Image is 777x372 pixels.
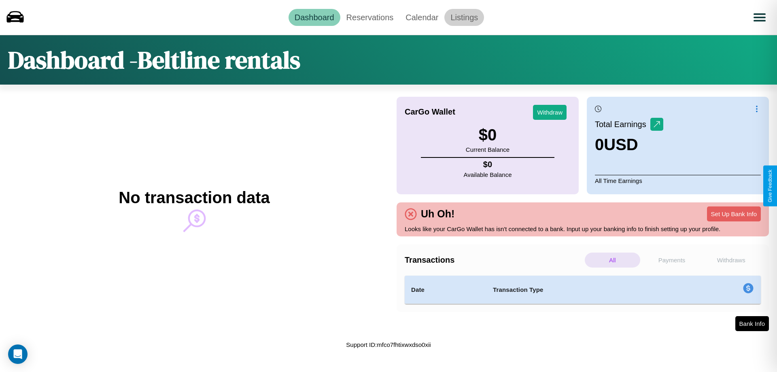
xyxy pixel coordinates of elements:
[405,223,761,234] p: Looks like your CarGo Wallet has isn't connected to a bank. Input up your banking info to finish ...
[748,6,771,29] button: Open menu
[767,170,773,202] div: Give Feedback
[119,189,270,207] h2: No transaction data
[444,9,484,26] a: Listings
[735,316,769,331] button: Bank Info
[399,9,444,26] a: Calendar
[340,9,400,26] a: Reservations
[417,208,459,220] h4: Uh Oh!
[707,206,761,221] button: Set Up Bank Info
[289,9,340,26] a: Dashboard
[533,105,567,120] button: Withdraw
[644,253,700,268] p: Payments
[405,107,455,117] h4: CarGo Wallet
[703,253,759,268] p: Withdraws
[493,285,677,295] h4: Transaction Type
[585,253,640,268] p: All
[595,117,650,132] p: Total Earnings
[595,136,663,154] h3: 0 USD
[405,276,761,304] table: simple table
[464,160,512,169] h4: $ 0
[466,144,510,155] p: Current Balance
[346,339,431,350] p: Support ID: mfco7fhtixwxdso0xii
[411,285,480,295] h4: Date
[8,344,28,364] div: Open Intercom Messenger
[466,126,510,144] h3: $ 0
[595,175,761,186] p: All Time Earnings
[8,43,300,77] h1: Dashboard - Beltline rentals
[464,169,512,180] p: Available Balance
[405,255,583,265] h4: Transactions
